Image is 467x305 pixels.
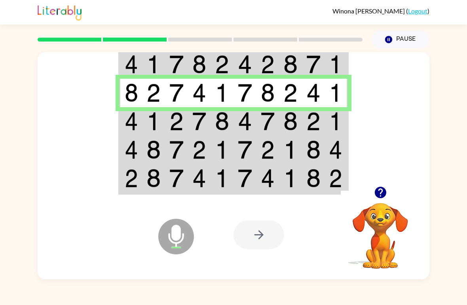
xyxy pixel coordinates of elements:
img: 4 [192,83,207,102]
img: 2 [192,140,207,159]
img: 1 [146,55,161,74]
img: 1 [329,83,342,102]
img: 4 [125,55,138,74]
img: 7 [169,55,184,74]
img: 2 [261,140,275,159]
img: 2 [125,169,138,188]
span: Winona [PERSON_NAME] [332,7,406,15]
img: 8 [146,169,161,188]
img: 2 [329,169,342,188]
div: ( ) [332,7,429,15]
img: 4 [125,140,138,159]
img: 8 [215,112,229,131]
img: 4 [261,169,275,188]
img: 7 [238,83,252,102]
img: 1 [329,55,342,74]
img: 4 [329,140,342,159]
img: 7 [169,169,184,188]
img: 2 [146,83,161,102]
img: 4 [192,169,207,188]
img: 1 [215,83,229,102]
img: 7 [261,112,275,131]
img: 8 [261,83,275,102]
video: Your browser must support playing .mp4 files to use Literably. Please try using another browser. [341,191,420,270]
img: 8 [306,169,321,188]
a: Logout [408,7,427,15]
img: 2 [261,55,275,74]
img: Literably [38,3,82,21]
button: Pause [372,30,429,49]
img: 1 [283,140,298,159]
img: 8 [125,83,138,102]
img: 1 [329,112,342,131]
img: 8 [306,140,321,159]
img: 7 [169,140,184,159]
img: 8 [283,112,298,131]
img: 2 [169,112,184,131]
img: 2 [283,83,298,102]
img: 1 [283,169,298,188]
img: 7 [238,140,252,159]
img: 2 [306,112,321,131]
img: 4 [306,83,321,102]
img: 7 [306,55,321,74]
img: 1 [146,112,161,131]
img: 4 [125,112,138,131]
img: 8 [146,140,161,159]
img: 2 [215,55,229,74]
img: 4 [238,112,252,131]
img: 7 [192,112,207,131]
img: 8 [283,55,298,74]
img: 7 [169,83,184,102]
img: 1 [215,140,229,159]
img: 8 [192,55,207,74]
img: 4 [238,55,252,74]
img: 7 [238,169,252,188]
img: 1 [215,169,229,188]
